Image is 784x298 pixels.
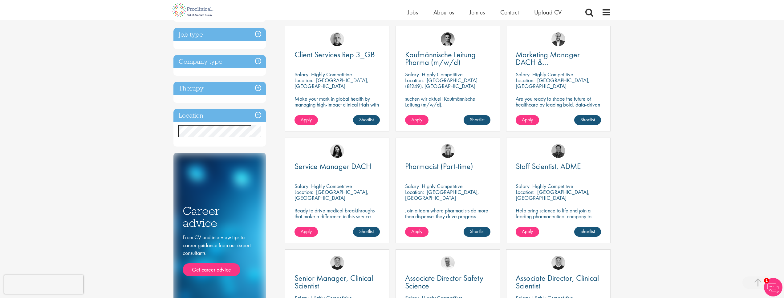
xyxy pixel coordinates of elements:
a: Contact [500,8,519,16]
span: Apply [522,228,533,235]
h3: Location [173,109,266,122]
a: Pharmacist (Part-time) [405,163,490,170]
div: From CV and interview tips to career guidance from our expert consultants [183,233,257,276]
a: Apply [516,227,539,237]
img: Max Slevogt [441,32,455,46]
p: [GEOGRAPHIC_DATA], [GEOGRAPHIC_DATA] [516,188,590,201]
span: Apply [301,228,312,235]
p: [GEOGRAPHIC_DATA], [GEOGRAPHIC_DATA] [295,188,368,201]
a: Upload CV [534,8,562,16]
p: Help bring science to life and join a leading pharmaceutical company to play a key role in delive... [516,207,601,237]
a: Staff Scientist, ADME [516,163,601,170]
p: Are you ready to shape the future of healthcare by leading bold, data-driven marketing strategies... [516,96,601,119]
a: Senior Manager, Clinical Scientist [295,274,380,290]
span: Salary [516,183,530,190]
img: Harry Budge [330,32,344,46]
span: Apply [411,228,422,235]
span: Associate Director, Clinical Scientist [516,273,599,291]
span: Salary [405,71,419,78]
a: Get career advice [183,263,240,276]
img: Aitor Melia [551,32,565,46]
a: About us [433,8,454,16]
span: Service Manager DACH [295,161,371,171]
img: Janelle Jones [441,144,455,158]
a: Jobs [408,8,418,16]
a: Join us [469,8,485,16]
p: Highly Competitive [532,183,573,190]
a: Client Services Rep 3_GB [295,51,380,58]
span: Salary [516,71,530,78]
p: [GEOGRAPHIC_DATA] (81249), [GEOGRAPHIC_DATA] [405,77,477,90]
a: Associate Director, Clinical Scientist [516,274,601,290]
span: Client Services Rep 3_GB [295,49,375,60]
p: Join a team where pharmacists do more than dispense-they drive progress. [405,207,490,219]
img: Indre Stankeviciute [330,144,344,158]
a: Apply [295,227,318,237]
a: Bo Forsen [330,256,344,270]
p: Ready to drive medical breakthroughs that make a difference in this service manager position? [295,207,380,225]
p: Highly Competitive [532,71,573,78]
a: Apply [405,115,429,125]
a: Shortlist [574,227,601,237]
span: Apply [522,116,533,123]
img: Joshua Bye [441,256,455,270]
h3: Therapy [173,82,266,95]
a: Shortlist [353,227,380,237]
img: Mike Raletz [551,144,565,158]
a: Service Manager DACH [295,163,380,170]
a: Marketing Manager DACH & [GEOGRAPHIC_DATA] [516,51,601,66]
span: Salary [405,183,419,190]
a: Kaufmännische Leitung Pharma (m/w/d) [405,51,490,66]
span: Senior Manager, Clinical Scientist [295,273,373,291]
a: Apply [516,115,539,125]
a: Associate Director Safety Science [405,274,490,290]
span: 1 [764,278,769,283]
span: Marketing Manager DACH & [GEOGRAPHIC_DATA] [516,49,590,75]
img: Bo Forsen [551,256,565,270]
p: [GEOGRAPHIC_DATA], [GEOGRAPHIC_DATA] [295,77,368,90]
img: Chatbot [764,278,782,296]
a: Shortlist [574,115,601,125]
span: Salary [295,71,308,78]
span: Salary [295,183,308,190]
p: Make your mark in global health by managing high-impact clinical trials with a leading CRO. [295,96,380,113]
span: Staff Scientist, ADME [516,161,581,171]
span: Location: [405,77,424,84]
a: Apply [295,115,318,125]
p: [GEOGRAPHIC_DATA], [GEOGRAPHIC_DATA] [516,77,590,90]
div: Company type [173,55,266,68]
a: Shortlist [464,227,490,237]
p: [GEOGRAPHIC_DATA], [GEOGRAPHIC_DATA] [405,188,479,201]
iframe: reCAPTCHA [4,275,83,294]
p: Highly Competitive [422,183,463,190]
span: Location: [516,77,534,84]
p: Highly Competitive [311,183,352,190]
p: Highly Competitive [422,71,463,78]
span: Kaufmännische Leitung Pharma (m/w/d) [405,49,476,67]
h3: Job type [173,28,266,41]
span: Location: [295,77,313,84]
a: Shortlist [464,115,490,125]
span: Location: [405,188,424,195]
span: Apply [411,116,422,123]
p: suchen wir aktuell Kaufmännische Leitung (m/w/d). [405,96,490,107]
span: Location: [295,188,313,195]
span: Associate Director Safety Science [405,273,483,291]
a: Shortlist [353,115,380,125]
span: Apply [301,116,312,123]
span: Location: [516,188,534,195]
